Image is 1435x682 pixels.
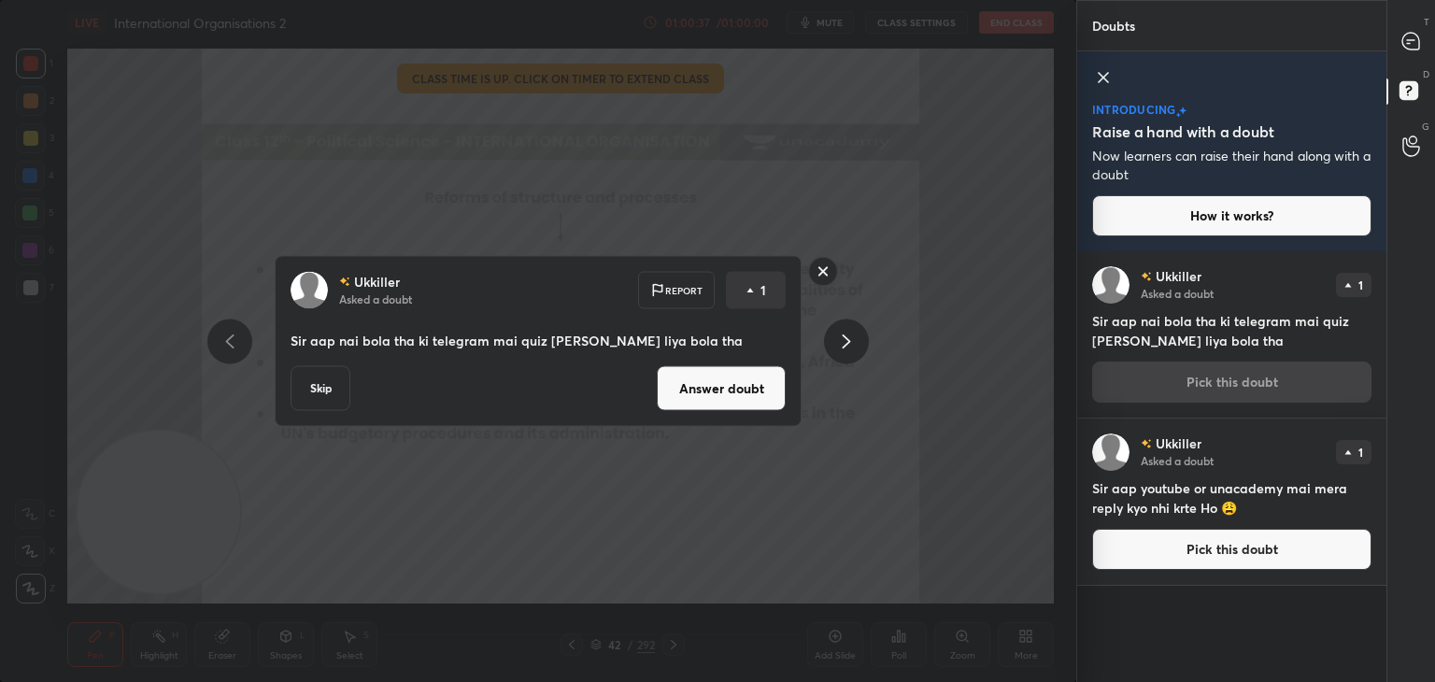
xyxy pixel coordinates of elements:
h4: Sir aap nai bola tha ki telegram mai quiz [PERSON_NAME] liya bola tha [1092,311,1371,350]
img: default.png [1092,266,1130,304]
p: Asked a doubt [1141,453,1214,468]
p: 1 [760,281,766,300]
p: Sir aap nai bola tha ki telegram mai quiz [PERSON_NAME] liya bola tha [291,332,786,350]
img: large-star.026637fe.svg [1179,107,1186,115]
button: How it works? [1092,195,1371,236]
p: 1 [1358,447,1363,458]
img: no-rating-badge.077c3623.svg [339,277,350,287]
img: no-rating-badge.077c3623.svg [1141,439,1152,449]
div: Report [638,272,715,309]
p: 1 [1358,279,1363,291]
p: Asked a doubt [339,291,412,306]
button: Skip [291,366,350,411]
p: D [1423,67,1429,81]
p: Ukkiller [1156,269,1201,284]
p: Now learners can raise their hand along with a doubt [1092,147,1371,184]
img: no-rating-badge.077c3623.svg [1141,272,1152,282]
h4: Sir aap youtube or unacademy mai mera reply kyo nhi krte Ho 😩 [1092,478,1371,518]
p: G [1422,120,1429,134]
p: Ukkiller [354,275,400,290]
p: introducing [1092,104,1176,115]
button: Pick this doubt [1092,529,1371,570]
p: T [1424,15,1429,29]
h5: Raise a hand with a doubt [1092,121,1274,143]
img: small-star.76a44327.svg [1176,112,1181,118]
img: default.png [291,272,328,309]
p: Asked a doubt [1141,286,1214,301]
img: default.png [1092,433,1130,471]
div: grid [1077,251,1386,682]
button: Answer doubt [657,366,786,411]
p: Ukkiller [1156,436,1201,451]
p: Doubts [1077,1,1150,50]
